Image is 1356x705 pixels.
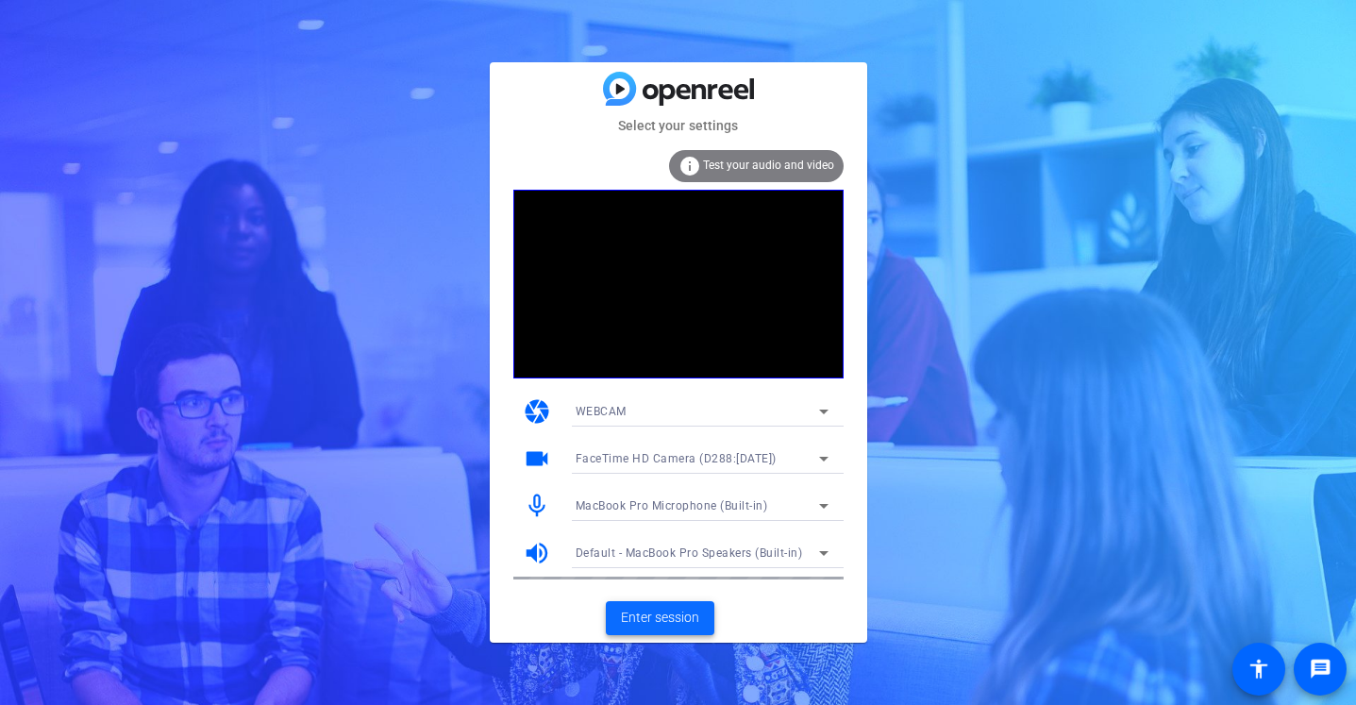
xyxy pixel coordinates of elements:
[523,445,551,473] mat-icon: videocam
[703,159,834,172] span: Test your audio and video
[576,499,768,512] span: MacBook Pro Microphone (Built-in)
[523,539,551,567] mat-icon: volume_up
[576,452,777,465] span: FaceTime HD Camera (D288:[DATE])
[603,72,754,105] img: blue-gradient.svg
[678,155,701,177] mat-icon: info
[606,601,714,635] button: Enter session
[621,608,699,628] span: Enter session
[523,492,551,520] mat-icon: mic_none
[576,405,627,418] span: WEBCAM
[576,546,803,560] span: Default - MacBook Pro Speakers (Built-in)
[490,115,867,136] mat-card-subtitle: Select your settings
[523,397,551,426] mat-icon: camera
[1247,658,1270,680] mat-icon: accessibility
[1309,658,1331,680] mat-icon: message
